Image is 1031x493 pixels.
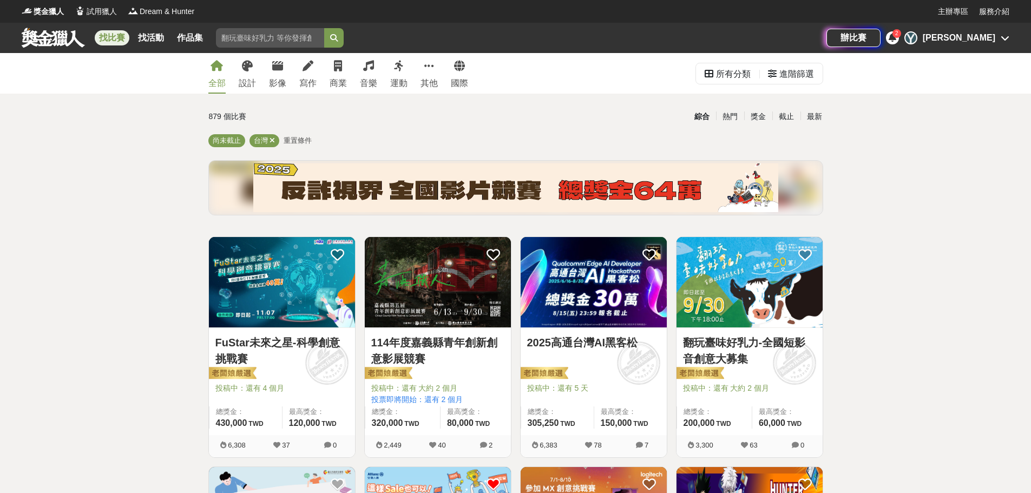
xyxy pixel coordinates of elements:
[384,441,402,449] span: 2,449
[209,107,413,126] div: 879 個比賽
[215,383,349,394] span: 投稿中：還有 4 個月
[447,406,504,417] span: 最高獎金：
[239,53,256,94] a: 設計
[826,29,881,47] a: 辦比賽
[421,53,438,94] a: 其他
[208,53,226,94] a: 全部
[489,441,492,449] span: 2
[521,237,667,327] img: Cover Image
[34,6,64,17] span: 獎金獵人
[527,334,660,351] a: 2025高通台灣AI黑客松
[330,77,347,90] div: 商業
[216,28,324,48] input: 翻玩臺味好乳力 等你發揮創意！
[269,77,286,90] div: 影像
[923,31,995,44] div: [PERSON_NAME]
[674,366,724,382] img: 老闆娘嚴選
[447,418,474,428] span: 80,000
[421,77,438,90] div: 其他
[333,441,337,449] span: 0
[744,107,772,126] div: 獎金
[779,63,814,85] div: 進階篩選
[254,136,268,144] span: 台灣
[540,441,557,449] span: 6,383
[677,237,823,327] img: Cover Image
[321,420,336,428] span: TWD
[451,77,468,90] div: 國際
[299,53,317,94] a: 寫作
[390,53,408,94] a: 運動
[759,406,816,417] span: 最高獎金：
[372,406,434,417] span: 總獎金：
[372,418,403,428] span: 320,000
[518,366,568,382] img: 老闆娘嚴選
[208,77,226,90] div: 全部
[134,30,168,45] a: 找活動
[938,6,968,17] a: 主辦專區
[209,237,355,327] img: Cover Image
[216,406,275,417] span: 總獎金：
[695,441,713,449] span: 3,300
[228,441,246,449] span: 6,308
[759,418,785,428] span: 60,000
[239,77,256,90] div: 設計
[22,6,64,17] a: Logo獎金獵人
[289,406,349,417] span: 最高獎金：
[253,163,778,212] img: b4b43df0-ce9d-4ec9-9998-1f8643ec197e.png
[365,237,511,327] img: Cover Image
[330,53,347,94] a: 商業
[363,366,412,382] img: 老闆娘嚴選
[979,6,1009,17] a: 服務介紹
[750,441,757,449] span: 63
[438,441,445,449] span: 40
[360,53,377,94] a: 音樂
[528,406,587,417] span: 總獎金：
[95,30,129,45] a: 找比賽
[360,77,377,90] div: 音樂
[248,420,263,428] span: TWD
[683,334,816,367] a: 翻玩臺味好乳力-全國短影音創意大募集
[904,31,917,44] div: Y
[684,406,745,417] span: 總獎金：
[527,383,660,394] span: 投稿中：還有 5 天
[215,334,349,367] a: FuStar未來之星-科學創意挑戰賽
[601,406,660,417] span: 最高獎金：
[528,418,559,428] span: 305,250
[451,53,468,94] a: 國際
[787,420,802,428] span: TWD
[371,383,504,394] span: 投稿中：還有 大約 2 個月
[895,30,898,36] span: 2
[371,394,504,405] span: 投票即將開始：還有 2 個月
[128,6,194,17] a: LogoDream & Hunter
[633,420,648,428] span: TWD
[601,418,632,428] span: 150,000
[75,5,86,16] img: Logo
[684,418,715,428] span: 200,000
[645,441,648,449] span: 7
[594,441,601,449] span: 78
[140,6,194,17] span: Dream & Hunter
[87,6,117,17] span: 試用獵人
[716,107,744,126] div: 熱門
[128,5,139,16] img: Logo
[772,107,800,126] div: 截止
[173,30,207,45] a: 作品集
[216,418,247,428] span: 430,000
[800,441,804,449] span: 0
[213,136,241,144] span: 尚未截止
[683,383,816,394] span: 投稿中：還有 大約 2 個月
[475,420,490,428] span: TWD
[404,420,419,428] span: TWD
[207,366,257,382] img: 老闆娘嚴選
[688,107,716,126] div: 綜合
[560,420,575,428] span: TWD
[284,136,312,144] span: 重置條件
[269,53,286,94] a: 影像
[716,420,731,428] span: TWD
[75,6,117,17] a: Logo試用獵人
[716,63,751,85] div: 所有分類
